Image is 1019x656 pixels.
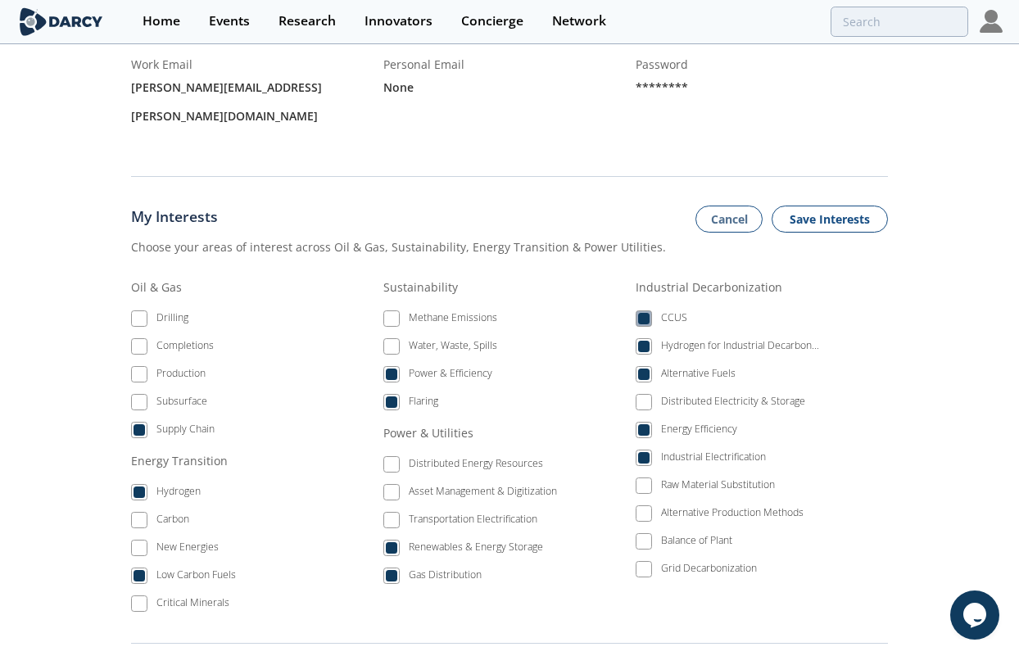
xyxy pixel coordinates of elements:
div: Asset Management & Digitization [409,484,557,504]
iframe: chat widget [950,590,1003,640]
div: Industrial Decarbonization [636,278,888,307]
div: Home [143,15,180,28]
div: Flaring [409,394,438,414]
div: Hydrogen [156,484,201,504]
div: Distributed Electricity & Storage [661,394,805,414]
div: Research [279,15,336,28]
span: My Interests [131,206,218,233]
div: Critical Minerals [156,595,229,615]
div: Methane Emissions [409,310,497,330]
div: Water, Waste, Spills [409,338,497,358]
div: Renewables & Energy Storage [409,540,543,559]
div: Completions [156,338,214,358]
div: Subsurface [156,394,207,414]
div: Grid Decarbonization [661,561,757,581]
div: Innovators [365,15,433,28]
div: Choose your areas of interest across Oil & Gas, Sustainability, Energy Transition & Power Utilities. [131,238,888,256]
div: Supply Chain [156,422,215,441]
div: Industrial Electrification [661,450,766,469]
div: Balance of Plant [661,533,732,553]
div: Energy Transition [131,452,383,481]
div: Oil & Gas [131,278,383,307]
input: Advanced Search [831,7,968,37]
div: Carbon [156,512,189,532]
div: CCUS [661,310,687,330]
div: Password [636,56,888,73]
div: Hydrogen for Industrial Decarbonization [661,338,820,358]
div: New Energies [156,540,219,559]
div: Production [156,366,206,386]
div: Concierge [461,15,523,28]
div: None [383,73,636,102]
div: Alternative Fuels [661,366,736,386]
div: Alternative Production Methods [661,505,804,525]
img: logo-wide.svg [16,7,106,36]
div: Low Carbon Fuels [156,568,236,587]
div: Power & Utilities [383,424,636,453]
div: Personal Email [383,56,636,73]
div: [PERSON_NAME][EMAIL_ADDRESS][PERSON_NAME][DOMAIN_NAME] [131,73,383,130]
div: Transportation Electrification [409,512,537,532]
div: Power & Efficiency [409,366,492,386]
div: Sustainability [383,278,636,307]
div: Network [552,15,606,28]
div: Raw Material Substitution [661,477,775,497]
button: Save Interests [772,206,888,233]
div: Work Email [131,56,383,73]
div: Events [209,15,250,28]
img: Profile [980,10,1003,33]
div: Drilling [156,310,188,330]
button: Cancel [695,206,763,233]
div: Distributed Energy Resources [409,456,543,476]
div: Energy Efficiency [661,422,737,441]
div: Gas Distribution [409,568,482,587]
